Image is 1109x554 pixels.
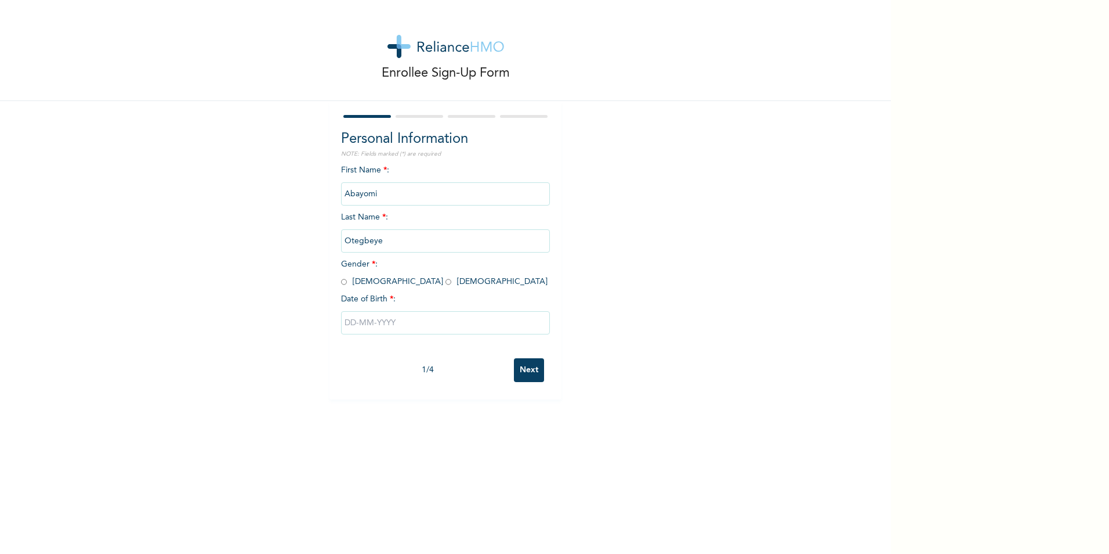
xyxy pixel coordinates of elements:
[341,150,550,159] p: NOTE: Fields marked (*) are required
[341,260,548,286] span: Gender : [DEMOGRAPHIC_DATA] [DEMOGRAPHIC_DATA]
[341,166,550,198] span: First Name :
[341,229,550,253] input: Enter your last name
[341,213,550,245] span: Last Name :
[341,364,514,376] div: 1 / 4
[382,64,510,83] p: Enrollee Sign-Up Form
[341,311,550,334] input: DD-MM-YYYY
[341,293,396,305] span: Date of Birth :
[387,35,504,58] img: logo
[341,129,550,150] h2: Personal Information
[341,182,550,206] input: Enter your first name
[514,358,544,382] input: Next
